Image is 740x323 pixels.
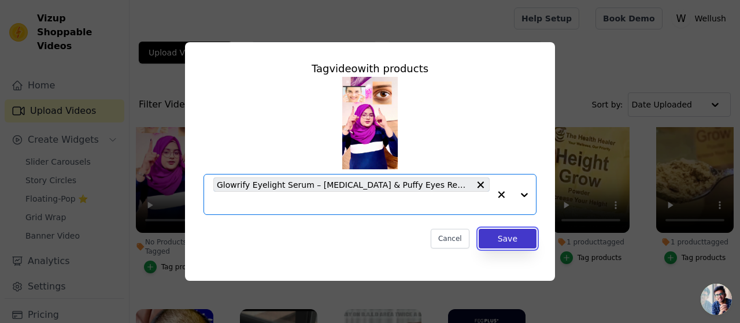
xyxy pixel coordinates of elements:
[701,284,732,315] div: Open chat
[431,229,469,248] button: Cancel
[479,229,536,248] button: Save
[217,178,470,191] span: Glowrify Eyelight Serum – [MEDICAL_DATA] & Puffy Eyes Removal (For Both Men & Women)
[342,77,398,169] img: tn-ed6d84f97d6a419780ef4f2591f57123.png
[203,61,536,77] div: Tag video with products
